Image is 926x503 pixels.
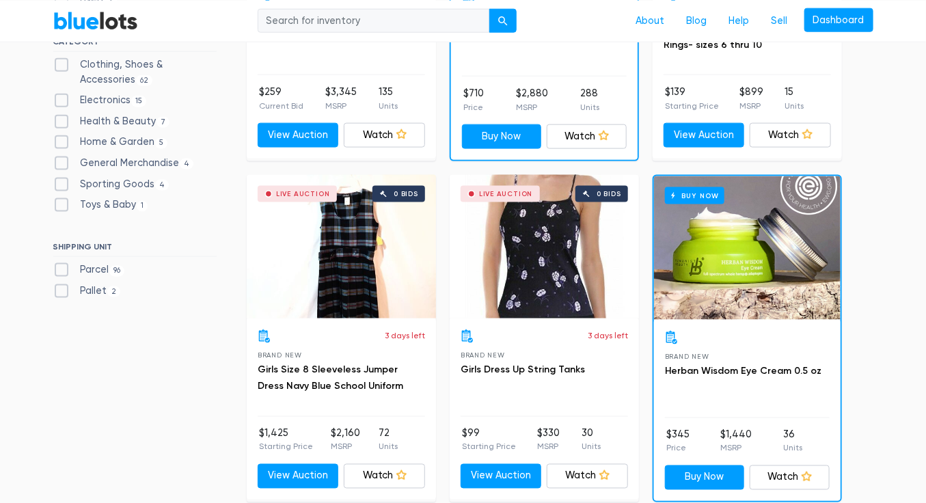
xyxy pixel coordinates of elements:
[720,442,752,454] p: MSRP
[783,442,802,454] p: Units
[53,177,169,192] label: Sporting Goods
[461,364,585,375] a: Girls Dress Up String Tanks
[331,426,360,454] li: $2,160
[385,329,425,342] p: 3 days left
[53,37,217,52] h6: CATEGORY
[53,198,148,213] label: Toys & Baby
[331,441,360,453] p: MSRP
[547,464,628,489] a: Watch
[516,86,548,113] li: $2,880
[547,124,627,149] a: Watch
[625,8,676,33] a: About
[109,266,125,277] span: 96
[258,364,403,392] a: Girls Size 8 Sleeveless Jumper Dress Navy Blue School Uniform
[259,441,313,453] p: Starting Price
[131,96,147,107] span: 15
[462,441,516,453] p: Starting Price
[53,57,217,87] label: Clothing, Shoes & Accessories
[537,441,560,453] p: MSRP
[666,442,690,454] p: Price
[479,191,533,198] div: Live Auction
[580,86,599,113] li: 288
[137,201,148,212] span: 1
[450,175,639,318] a: Live Auction 0 bids
[180,159,194,169] span: 4
[665,187,724,204] h6: Buy Now
[761,8,799,33] a: Sell
[582,426,601,454] li: 30
[259,100,303,112] p: Current Bid
[379,441,398,453] p: Units
[53,114,170,129] label: Health & Beauty
[258,8,490,33] input: Search for inventory
[462,124,542,149] a: Buy Now
[666,428,690,455] li: $345
[580,101,599,113] p: Units
[665,100,719,112] p: Starting Price
[379,426,398,454] li: 72
[720,428,752,455] li: $1,440
[582,441,601,453] p: Units
[53,135,168,150] label: Home & Garden
[247,175,436,318] a: Live Auction 0 bids
[379,85,398,112] li: 135
[739,85,763,112] li: $899
[739,100,763,112] p: MSRP
[537,426,560,454] li: $330
[136,75,153,86] span: 62
[654,176,841,320] a: Buy Now
[461,351,505,359] span: Brand New
[461,464,542,489] a: View Auction
[676,8,718,33] a: Blog
[665,465,745,490] a: Buy Now
[516,101,548,113] p: MSRP
[53,156,194,171] label: General Merchandise
[259,426,313,454] li: $1,425
[258,123,339,148] a: View Auction
[463,86,484,113] li: $710
[325,85,357,112] li: $3,345
[665,365,821,377] a: Herban Wisdom Eye Cream 0.5 oz
[394,191,418,198] div: 0 bids
[750,465,830,490] a: Watch
[155,138,168,149] span: 5
[718,8,761,33] a: Help
[783,428,802,455] li: 36
[804,8,873,32] a: Dashboard
[664,123,745,148] a: View Auction
[750,123,831,148] a: Watch
[463,101,484,113] p: Price
[344,123,425,148] a: Watch
[259,85,303,112] li: $259
[344,464,425,489] a: Watch
[325,100,357,112] p: MSRP
[462,426,516,454] li: $99
[53,284,121,299] label: Pallet
[588,329,628,342] p: 3 days left
[379,100,398,112] p: Units
[107,286,121,297] span: 2
[665,353,709,360] span: Brand New
[156,117,170,128] span: 7
[276,191,330,198] div: Live Auction
[53,93,147,108] label: Electronics
[258,464,339,489] a: View Auction
[258,351,302,359] span: Brand New
[597,191,621,198] div: 0 bids
[785,100,804,112] p: Units
[53,242,217,257] h6: SHIPPING UNIT
[53,262,125,277] label: Parcel
[664,23,821,51] a: 15 Sterling Silver .925 Sapphire CZ Rings- sizes 6 thru 10
[155,180,169,191] span: 4
[665,85,719,112] li: $139
[53,10,138,30] a: BlueLots
[785,85,804,112] li: 15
